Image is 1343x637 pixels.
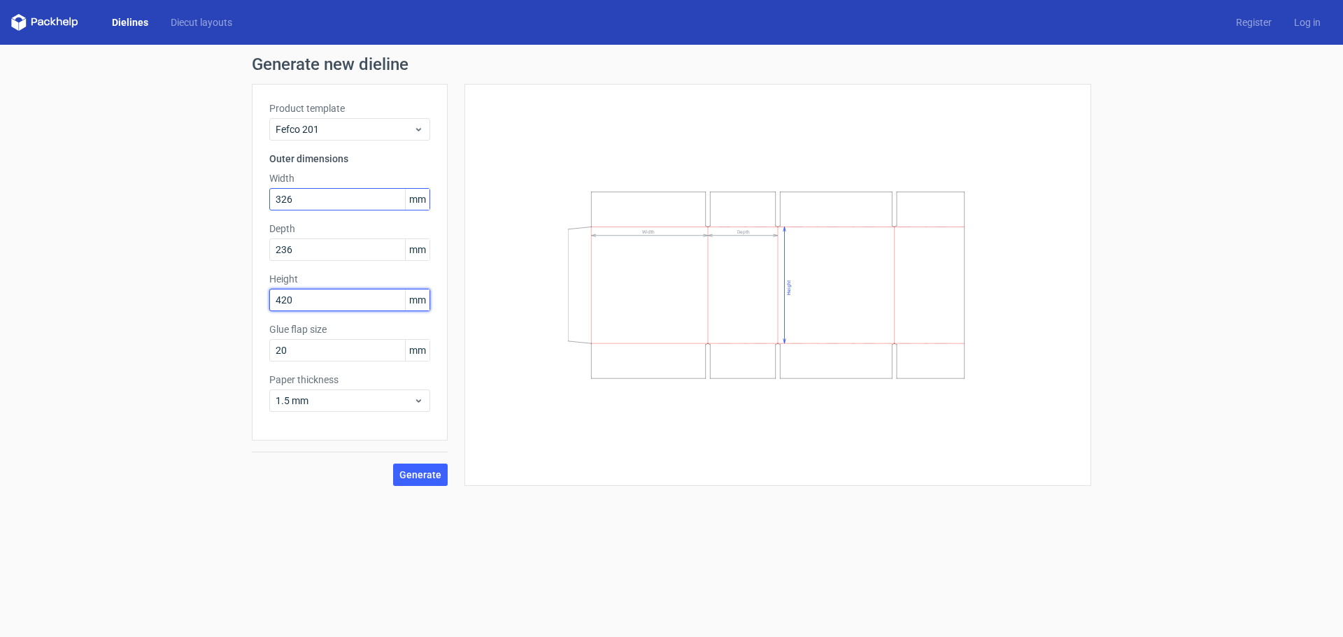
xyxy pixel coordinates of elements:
span: 1.5 mm [276,394,413,408]
span: mm [405,239,429,260]
a: Register [1225,15,1283,29]
label: Product template [269,101,430,115]
label: Width [269,171,430,185]
a: Log in [1283,15,1332,29]
label: Height [269,272,430,286]
label: Depth [269,222,430,236]
span: mm [405,189,429,210]
h3: Outer dimensions [269,152,430,166]
h1: Generate new dieline [252,56,1091,73]
a: Diecut layouts [159,15,243,29]
text: Depth [737,229,750,235]
a: Dielines [101,15,159,29]
span: Generate [399,470,441,480]
span: mm [405,340,429,361]
button: Generate [393,464,448,486]
label: Glue flap size [269,322,430,336]
label: Paper thickness [269,373,430,387]
span: Fefco 201 [276,122,413,136]
span: mm [405,289,429,310]
text: Height [786,280,792,295]
text: Width [642,229,655,235]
